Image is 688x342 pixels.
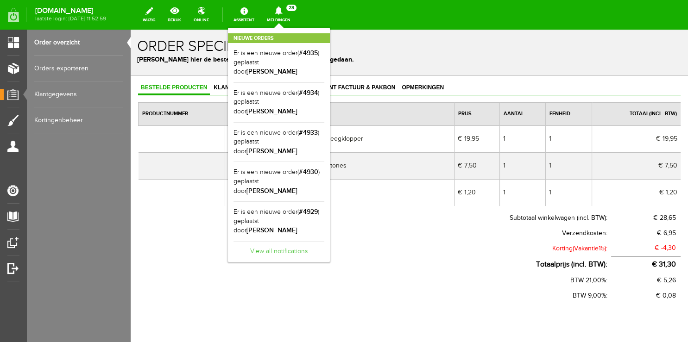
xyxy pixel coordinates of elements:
a: Er is een nieuwe order(#4934) geplaatst door[PERSON_NAME] [234,88,324,117]
th: BTW 21,00%: [7,243,480,259]
td: 1 [369,149,415,176]
a: Er is een nieuwe order(#4935) geplaatst door[PERSON_NAME] [234,49,324,77]
a: Er is een nieuwe order(#4929) geplaatst door[PERSON_NAME] [234,207,324,236]
td: € 1,20 [461,149,550,176]
td: € 7,50 [461,123,550,149]
a: wijzig [137,5,161,25]
span: Bestelde producten [7,55,79,61]
span: Print factuur & pakbon [186,55,267,61]
b: #4929 [299,208,318,216]
td: € 19,95 [323,96,369,123]
span: € 6,95 [526,200,545,207]
th: Korting(Vakantie15): [7,211,480,227]
span: Opmerkingen [268,55,316,61]
th: Subtotaal winkelwagen (incl. BTW): [7,181,480,196]
span: € 31,30 [521,230,545,239]
b: [PERSON_NAME] [246,226,297,234]
a: Kortingenbeheer [34,107,123,133]
td: 1 [369,96,415,123]
th: Verzendkosten: [7,196,480,211]
a: online [188,5,215,25]
td: € 5,26 [480,243,550,259]
td: € 19,95 [461,96,550,123]
a: Er is een nieuwe order(#4930) geplaatst door[PERSON_NAME] [234,168,324,196]
th: Totaalprijs (incl. BTW): [7,227,480,243]
a: View all notifications [234,241,324,256]
a: Order status [137,52,185,65]
b: #4933 [299,129,318,137]
th: Omschrijving [95,73,323,96]
h1: Order specificaties [6,9,551,25]
td: € 1,20 [323,149,369,176]
span: € 28,65 [523,185,545,192]
a: Klantgegevens [34,81,123,107]
span: laatste login: [DATE] 11:52:59 [35,16,106,21]
b: #4935 [299,49,318,57]
b: #4934 [299,89,318,97]
td: Deegkrabber [95,149,323,176]
td: € 7,50 [323,123,369,149]
a: Bestelde producten [7,52,79,65]
a: Order overzicht [34,30,123,56]
th: Prijs [323,73,369,96]
th: Aantal [369,73,415,96]
a: Klantgegevens [80,52,136,65]
td: Bowl cover Vintage Flowers earthy tones [95,123,323,149]
a: Meldingen28 Nieuwe ordersEr is een nieuwe order(#4935) geplaatst door[PERSON_NAME]Er is een nieuw... [261,5,296,25]
th: BTW 9,00%: [7,259,480,274]
td: 1 [415,149,461,176]
td: 1 [415,96,461,123]
p: [PERSON_NAME] hier de bestellingen die via de webwinkel zijn gedaan. [6,25,551,35]
span: Klantgegevens [80,55,136,61]
span: € -4,30 [524,215,545,222]
span: Order status [137,55,185,61]
a: Assistent [228,5,260,25]
td: Brod & [PERSON_NAME] Deense Deegklopper [95,96,323,123]
a: Orders exporteren [34,56,123,81]
th: Eenheid [415,73,461,96]
b: [PERSON_NAME] [246,68,297,75]
strong: [DOMAIN_NAME] [35,8,106,13]
a: Print factuur & pakbon [186,52,267,65]
th: Totaal(incl. BTW) [461,73,550,96]
b: [PERSON_NAME] [246,187,297,195]
a: Opmerkingen [268,52,316,65]
b: [PERSON_NAME] [246,147,297,155]
b: #4930 [299,168,318,176]
span: 28 [286,5,297,11]
a: bekijk [162,5,187,25]
td: € 0,08 [480,259,550,274]
b: [PERSON_NAME] [246,107,297,115]
td: 1 [415,123,461,149]
td: 1 [369,123,415,149]
h2: Nieuwe orders [228,33,330,43]
th: Productnummer [8,73,95,96]
a: Er is een nieuwe order(#4933) geplaatst door[PERSON_NAME] [234,128,324,156]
